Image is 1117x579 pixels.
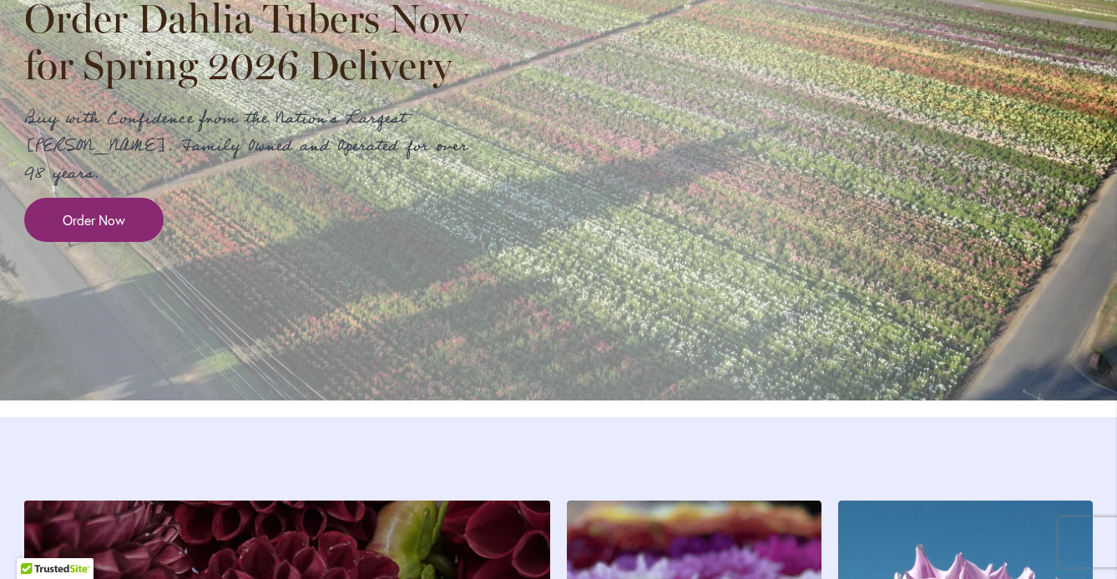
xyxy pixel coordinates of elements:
[63,210,125,229] span: Order Now
[24,198,164,242] a: Order Now
[24,105,483,188] p: Buy with Confidence from the Nation's Largest [PERSON_NAME]. Family Owned and Operated for over 9...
